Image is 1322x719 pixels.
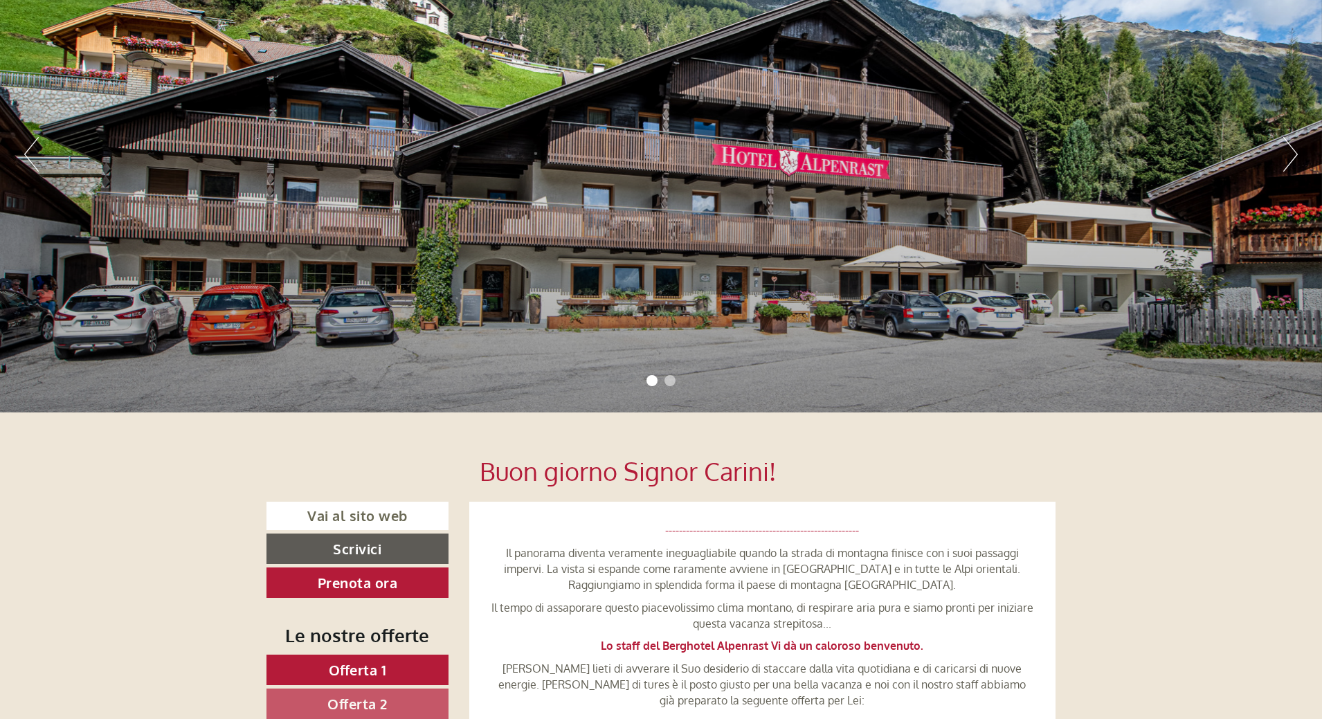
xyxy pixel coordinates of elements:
[10,37,217,80] div: Buon giorno, come possiamo aiutarla?
[504,546,1020,592] span: Il panorama diventa veramente ineguagliabile quando la strada di montagna finisce con i suoi pass...
[266,502,449,530] a: Vai al sito web
[266,622,449,648] div: Le nostre offerte
[498,662,1026,707] span: [PERSON_NAME] lieti di avverare il Suo desiderio di staccare dalla vita quotidiana e di caricarsi...
[24,137,39,172] button: Previous
[601,639,923,653] strong: Lo staff del Berghotel Alpenrast Vi dà un caloroso benvenuto.
[245,10,300,34] div: lunedì
[470,358,546,389] button: Invia
[21,40,210,51] div: Berghotel Alpenrast
[480,457,776,485] h1: Buon giorno Signor Carini!
[266,534,449,564] a: Scrivici
[266,567,449,598] a: Prenota ora
[1283,137,1298,172] button: Next
[491,601,1033,630] span: Il tempo di assaporare questo piacevolissimo clima montano, di respirare aria pura e siamo pronti...
[665,523,859,537] span: --------------------------------------------------------
[327,695,388,713] span: Offerta 2
[21,67,210,77] small: 08:13
[329,661,387,679] span: Offerta 1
